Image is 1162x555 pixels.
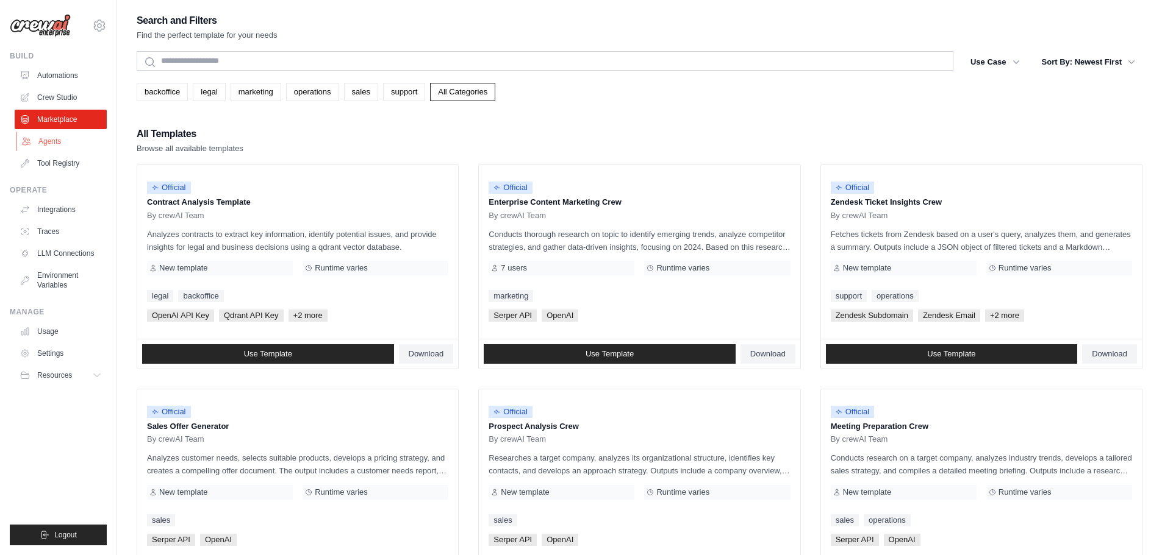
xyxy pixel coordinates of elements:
[831,228,1132,253] p: Fetches tickets from Zendesk based on a user's query, analyzes them, and generates a summary. Out...
[15,66,107,85] a: Automations
[831,514,859,526] a: sales
[963,51,1027,73] button: Use Case
[383,83,425,101] a: support
[137,125,243,143] h2: All Templates
[315,487,368,497] span: Runtime varies
[884,534,920,546] span: OpenAI
[147,196,448,208] p: Contract Analysis Template
[142,344,394,364] a: Use Template
[15,344,107,363] a: Settings
[159,487,207,497] span: New template
[501,487,549,497] span: New template
[286,83,339,101] a: operations
[15,154,107,173] a: Tool Registry
[831,182,875,194] span: Official
[831,420,1132,433] p: Meeting Preparation Crew
[10,185,107,195] div: Operate
[999,263,1052,273] span: Runtime varies
[750,349,786,359] span: Download
[10,14,71,37] img: Logo
[147,290,173,302] a: legal
[927,349,975,359] span: Use Template
[831,434,888,444] span: By crewAI Team
[489,196,790,208] p: Enterprise Content Marketing Crew
[484,344,736,364] a: Use Template
[1035,51,1142,73] button: Sort By: Newest First
[147,406,191,418] span: Official
[831,534,879,546] span: Serper API
[10,307,107,317] div: Manage
[656,487,709,497] span: Runtime varies
[147,211,204,221] span: By crewAI Team
[231,83,281,101] a: marketing
[1092,349,1127,359] span: Download
[244,349,292,359] span: Use Template
[831,211,888,221] span: By crewAI Team
[15,110,107,129] a: Marketplace
[843,487,891,497] span: New template
[344,83,378,101] a: sales
[15,222,107,241] a: Traces
[399,344,454,364] a: Download
[147,434,204,444] span: By crewAI Team
[37,370,72,380] span: Resources
[200,534,237,546] span: OpenAI
[586,349,634,359] span: Use Template
[489,290,533,302] a: marketing
[219,309,284,322] span: Qdrant API Key
[501,263,527,273] span: 7 users
[137,83,188,101] a: backoffice
[741,344,795,364] a: Download
[15,322,107,341] a: Usage
[1082,344,1137,364] a: Download
[831,196,1132,208] p: Zendesk Ticket Insights Crew
[147,309,214,322] span: OpenAI API Key
[489,406,533,418] span: Official
[137,143,243,155] p: Browse all available templates
[147,534,195,546] span: Serper API
[542,534,578,546] span: OpenAI
[826,344,1078,364] a: Use Template
[489,228,790,253] p: Conducts thorough research on topic to identify emerging trends, analyze competitor strategies, a...
[489,309,537,322] span: Serper API
[985,309,1024,322] span: +2 more
[289,309,328,322] span: +2 more
[159,263,207,273] span: New template
[147,420,448,433] p: Sales Offer Generator
[489,514,517,526] a: sales
[843,263,891,273] span: New template
[137,12,278,29] h2: Search and Filters
[542,309,578,322] span: OpenAI
[864,514,911,526] a: operations
[54,530,77,540] span: Logout
[16,132,108,151] a: Agents
[10,51,107,61] div: Build
[15,200,107,219] a: Integrations
[489,211,546,221] span: By crewAI Team
[15,244,107,263] a: LLM Connections
[147,451,448,477] p: Analyzes customer needs, selects suitable products, develops a pricing strategy, and creates a co...
[409,349,444,359] span: Download
[10,525,107,545] button: Logout
[15,366,107,385] button: Resources
[831,309,913,322] span: Zendesk Subdomain
[918,309,980,322] span: Zendesk Email
[831,451,1132,477] p: Conducts research on a target company, analyzes industry trends, develops a tailored sales strate...
[489,451,790,477] p: Researches a target company, analyzes its organizational structure, identifies key contacts, and ...
[489,182,533,194] span: Official
[178,290,223,302] a: backoffice
[430,83,495,101] a: All Categories
[831,290,867,302] a: support
[193,83,225,101] a: legal
[147,182,191,194] span: Official
[137,29,278,41] p: Find the perfect template for your needs
[15,266,107,295] a: Environment Variables
[489,420,790,433] p: Prospect Analysis Crew
[656,263,709,273] span: Runtime varies
[872,290,919,302] a: operations
[999,487,1052,497] span: Runtime varies
[489,434,546,444] span: By crewAI Team
[147,228,448,253] p: Analyzes contracts to extract key information, identify potential issues, and provide insights fo...
[489,534,537,546] span: Serper API
[15,88,107,107] a: Crew Studio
